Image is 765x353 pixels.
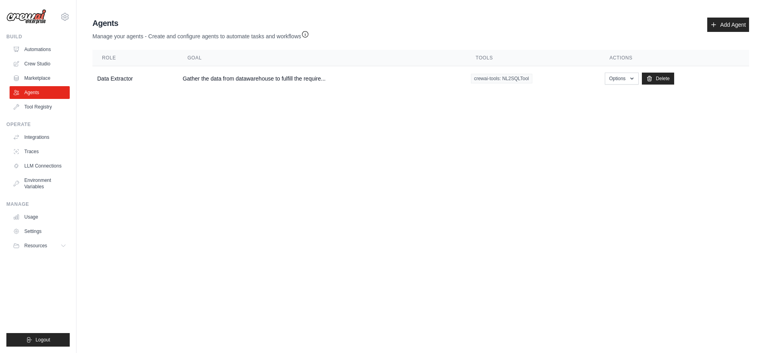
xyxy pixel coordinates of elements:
a: Tool Registry [10,101,70,113]
a: Automations [10,43,70,56]
th: Tools [466,50,600,66]
button: Options [605,73,639,85]
button: Logout [6,333,70,347]
a: Agents [10,86,70,99]
button: Resources [10,239,70,252]
div: Manage [6,201,70,207]
a: Traces [10,145,70,158]
td: Gather the data from datawarehouse to fulfill the require... [178,66,466,91]
h2: Agents [92,18,309,29]
a: Settings [10,225,70,238]
a: Marketplace [10,72,70,85]
a: Integrations [10,131,70,144]
a: Environment Variables [10,174,70,193]
a: Delete [642,73,674,85]
span: Resources [24,243,47,249]
div: Build [6,34,70,40]
a: LLM Connections [10,160,70,172]
img: Logo [6,9,46,24]
th: Goal [178,50,466,66]
a: Crew Studio [10,57,70,70]
th: Actions [600,50,749,66]
a: Usage [10,211,70,223]
span: Logout [35,337,50,343]
th: Role [92,50,178,66]
a: Add Agent [707,18,749,32]
span: crewai-tools: NL2SQLTool [471,74,532,83]
div: Operate [6,121,70,128]
td: Data Extractor [92,66,178,91]
p: Manage your agents - Create and configure agents to automate tasks and workflows [92,29,309,40]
